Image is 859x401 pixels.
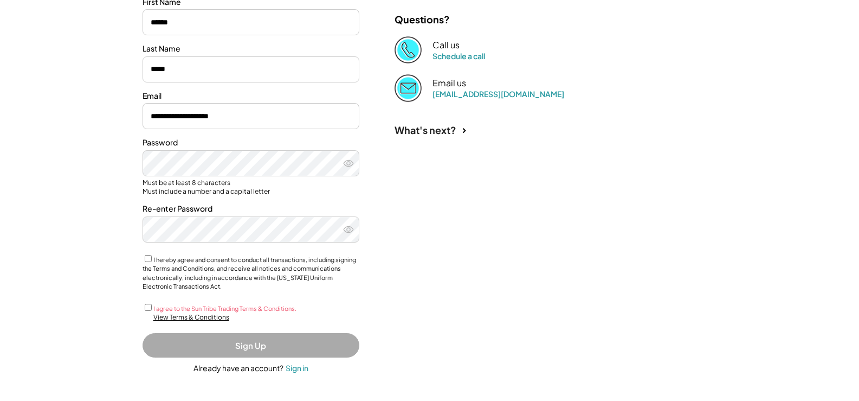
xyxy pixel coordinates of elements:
div: Password [143,137,359,148]
a: Schedule a call [432,51,485,61]
div: Email us [432,78,466,89]
a: [EMAIL_ADDRESS][DOMAIN_NAME] [432,89,564,99]
button: Sign Up [143,333,359,358]
div: Re-enter Password [143,203,359,214]
div: Sign in [286,363,308,373]
div: Last Name [143,43,359,54]
div: Already have an account? [193,363,283,374]
label: I hereby agree and consent to conduct all transactions, including signing the Terms and Condition... [143,256,356,290]
div: Must be at least 8 characters Must include a number and a capital letter [143,179,359,195]
img: Email%202%403x.png [395,74,422,101]
div: What's next? [395,124,456,136]
div: Call us [432,40,460,51]
img: Phone%20copy%403x.png [395,36,422,63]
div: Email [143,91,359,101]
div: Questions? [395,13,450,26]
div: View Terms & Conditions [153,313,229,322]
label: I agree to the Sun Tribe Trading Terms & Conditions. [153,305,296,312]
